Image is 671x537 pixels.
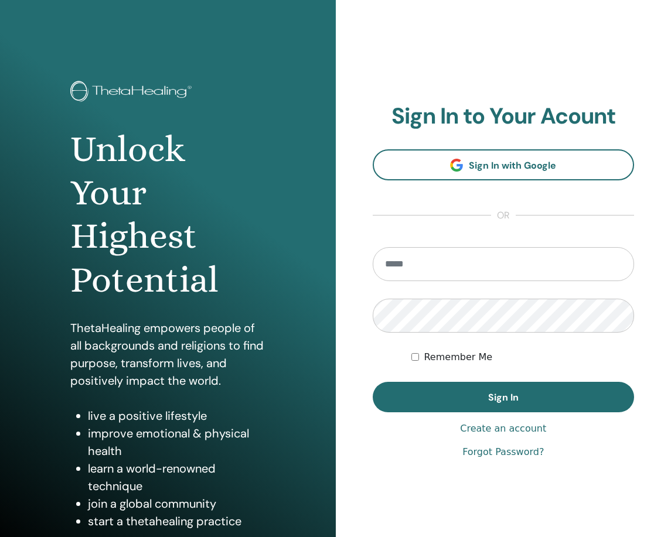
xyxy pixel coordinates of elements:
[373,149,635,180] a: Sign In with Google
[469,159,556,172] span: Sign In with Google
[424,350,492,364] label: Remember Me
[88,407,265,425] li: live a positive lifestyle
[488,391,519,403] span: Sign In
[373,103,635,130] h2: Sign In to Your Acount
[88,512,265,530] li: start a thetahealing practice
[462,445,544,459] a: Forgot Password?
[70,319,265,389] p: ThetaHealing empowers people of all backgrounds and religions to find purpose, transform lives, a...
[411,350,634,364] div: Keep me authenticated indefinitely or until I manually logout
[460,422,546,436] a: Create an account
[70,128,265,302] h1: Unlock Your Highest Potential
[88,460,265,495] li: learn a world-renowned technique
[373,382,635,412] button: Sign In
[88,425,265,460] li: improve emotional & physical health
[491,208,516,223] span: or
[88,495,265,512] li: join a global community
